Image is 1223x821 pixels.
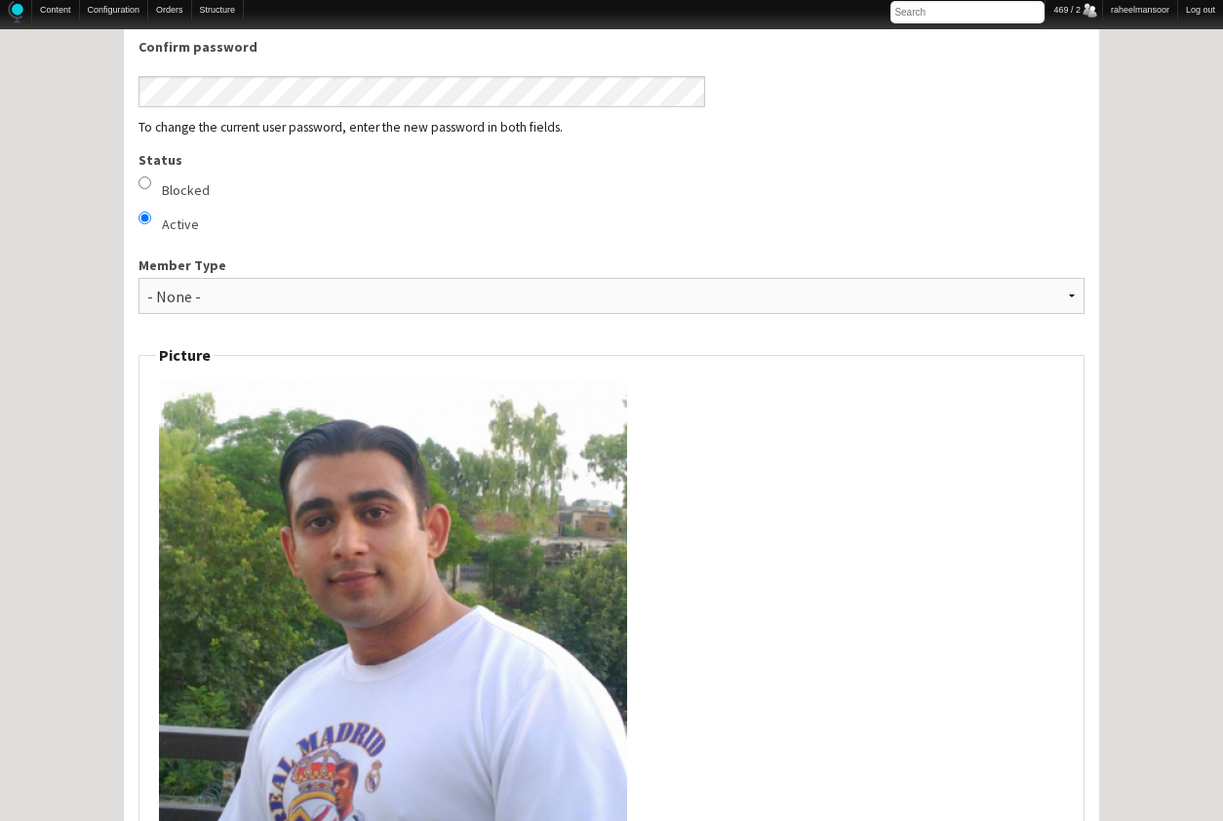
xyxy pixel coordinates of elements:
[138,121,1085,135] div: To change the current user password, enter the new password in both fields.
[138,255,1085,276] label: Member Type
[162,180,210,201] label: Blocked
[8,1,23,23] img: Home
[890,1,1045,23] input: Search
[162,215,199,235] label: Active
[159,605,627,624] a: View user profile.
[138,150,1085,171] label: Status
[159,345,211,365] span: Picture
[138,37,705,58] label: Confirm password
